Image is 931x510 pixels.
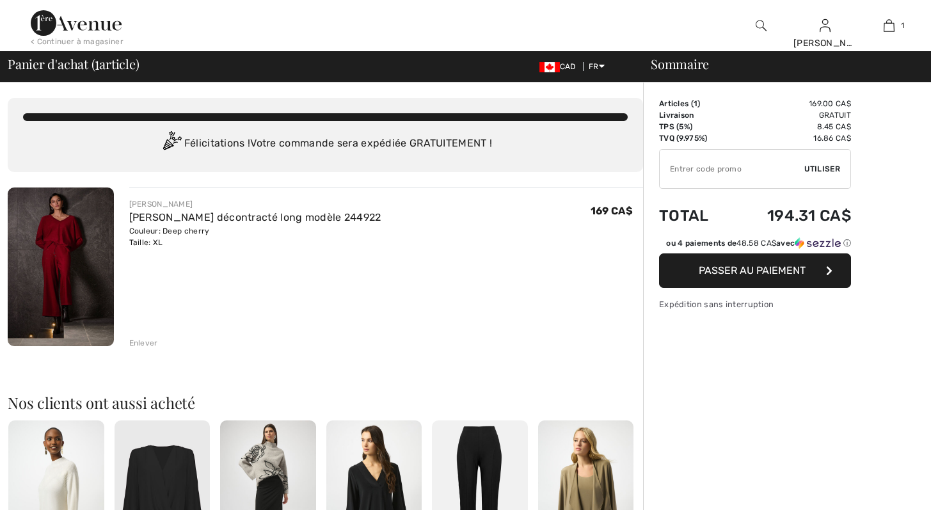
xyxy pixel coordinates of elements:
[589,62,605,71] span: FR
[730,194,851,237] td: 194.31 CA$
[659,253,851,288] button: Passer au paiement
[884,18,895,33] img: Mon panier
[659,237,851,253] div: ou 4 paiements de48.58 CA$avecSezzle Cliquez pour en savoir plus sur Sezzle
[804,163,840,175] span: Utiliser
[539,62,560,72] img: Canadian Dollar
[736,239,776,248] span: 48.58 CA$
[730,109,851,121] td: Gratuit
[635,58,923,70] div: Sommaire
[8,58,139,70] span: Panier d'achat ( article)
[659,194,730,237] td: Total
[591,205,633,217] span: 169 CA$
[31,10,122,36] img: 1ère Avenue
[857,18,920,33] a: 1
[756,18,767,33] img: recherche
[795,237,841,249] img: Sezzle
[660,150,804,188] input: Code promo
[129,337,158,349] div: Enlever
[23,131,628,157] div: Félicitations ! Votre commande sera expédiée GRATUITEMENT !
[31,36,123,47] div: < Continuer à magasiner
[659,121,730,132] td: TPS (5%)
[659,98,730,109] td: Articles ( )
[694,99,697,108] span: 1
[820,18,831,33] img: Mes infos
[129,211,381,223] a: [PERSON_NAME] décontracté long modèle 244922
[659,132,730,144] td: TVQ (9.975%)
[8,395,643,410] h2: Nos clients ont aussi acheté
[95,54,99,71] span: 1
[659,109,730,121] td: Livraison
[820,19,831,31] a: Se connecter
[793,36,856,50] div: [PERSON_NAME]
[159,131,184,157] img: Congratulation2.svg
[129,225,381,248] div: Couleur: Deep cherry Taille: XL
[666,237,851,249] div: ou 4 paiements de avec
[659,298,851,310] div: Expédition sans interruption
[901,20,904,31] span: 1
[730,98,851,109] td: 169.00 CA$
[730,132,851,144] td: 16.86 CA$
[730,121,851,132] td: 8.45 CA$
[699,264,806,276] span: Passer au paiement
[8,187,114,346] img: Pantalon décontracté long modèle 244922
[539,62,581,71] span: CAD
[129,198,381,210] div: [PERSON_NAME]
